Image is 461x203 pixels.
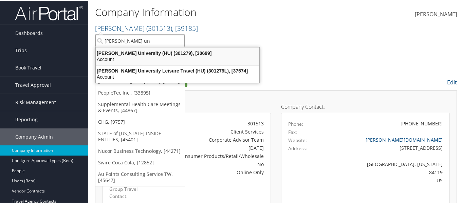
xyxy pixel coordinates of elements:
[92,56,263,62] div: Account
[95,116,185,127] a: CHG, [9757]
[288,144,307,151] label: Address:
[172,23,198,32] span: , [ 39185 ]
[15,93,56,110] span: Risk Management
[95,4,336,19] h1: Company Information
[15,59,41,76] span: Book Travel
[164,119,264,126] div: 301513
[15,24,43,41] span: Dashboards
[329,168,443,175] div: 84119
[109,185,154,199] label: Group Travel Contact:
[102,103,271,109] h4: Account Details:
[95,156,185,168] a: Swire Coca Cola, [12852]
[415,3,457,24] a: [PERSON_NAME]
[95,23,198,32] a: [PERSON_NAME]
[288,136,307,143] label: Website:
[95,98,185,116] a: Supplemental Health Care Meetings & Events, [44867]
[288,120,303,127] label: Phone:
[95,86,185,98] a: PeopleTec Inc., [33895]
[401,119,443,126] div: [PHONE_NUMBER]
[288,128,297,135] label: Fax:
[95,145,185,156] a: Nucor Business Technology, [44271]
[329,160,443,167] div: [GEOGRAPHIC_DATA], [US_STATE]
[164,144,264,151] div: [DATE]
[95,34,185,46] input: Search Accounts
[92,67,263,73] div: [PERSON_NAME] University Leisure Travel (HU) (301279L), [37574]
[329,144,443,151] div: [STREET_ADDRESS]
[366,136,443,142] a: [PERSON_NAME][DOMAIN_NAME]
[15,76,51,93] span: Travel Approval
[164,127,264,135] div: Client Services
[329,176,443,183] div: US
[92,73,263,79] div: Account
[95,127,185,145] a: STATE of [US_STATE] INSIDE ENTITIES, [45401]
[164,160,264,167] div: No
[447,78,457,85] a: Edit
[146,23,172,32] span: ( 301513 )
[164,152,264,159] div: Consumer Products/Retail/Wholesale
[415,10,457,17] span: [PERSON_NAME]
[281,103,450,109] h4: Company Contact:
[15,128,53,145] span: Company Admin
[15,110,38,127] span: Reporting
[15,4,83,20] img: airportal-logo.png
[164,136,264,143] div: Corporate Advisor Team
[95,168,185,185] a: Au Points Consulting Service TW, [45647]
[92,49,263,56] div: [PERSON_NAME] University (HU) (301279), [30699]
[15,41,27,58] span: Trips
[164,168,264,175] div: Online Only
